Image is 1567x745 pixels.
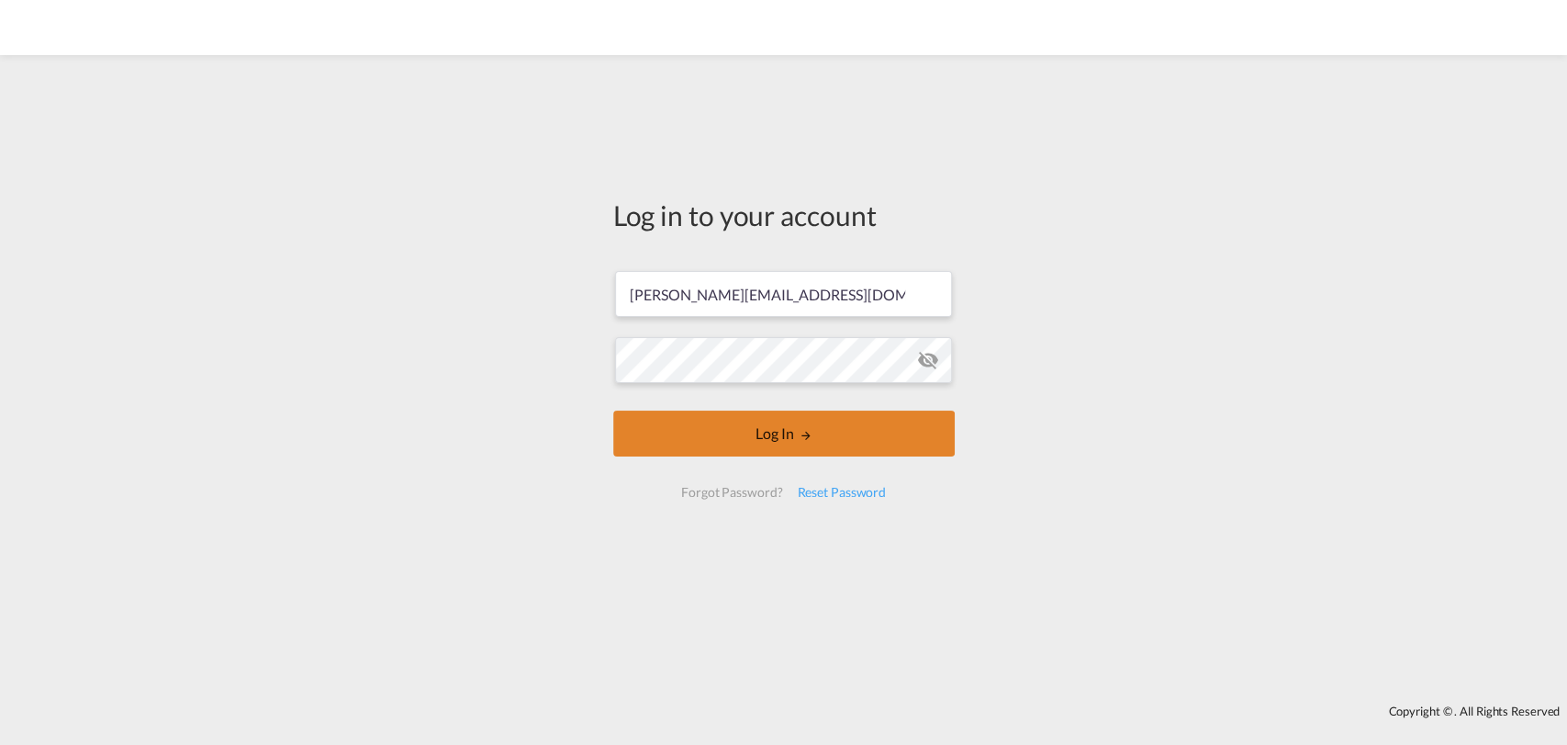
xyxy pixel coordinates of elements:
[674,476,789,509] div: Forgot Password?
[615,271,952,317] input: Enter email/phone number
[789,476,893,509] div: Reset Password
[613,196,955,234] div: Log in to your account
[613,411,955,457] button: LOGIN
[917,349,939,371] md-icon: icon-eye-off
